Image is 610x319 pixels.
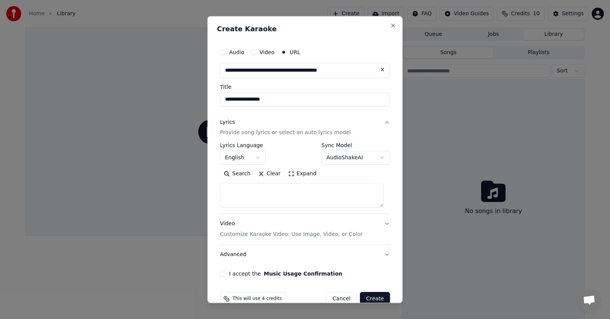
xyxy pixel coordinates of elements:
label: Audio [229,50,244,55]
button: Expand [284,168,320,180]
button: Create [360,292,390,306]
label: Sync Model [321,143,390,148]
button: Advanced [220,245,390,265]
label: I accept the [229,271,342,277]
div: Video [220,220,363,239]
label: Lyrics Language [220,143,266,148]
label: URL [290,50,300,55]
div: Lyrics [220,119,235,126]
p: Customize Karaoke Video: Use Image, Video, or Color [220,231,363,239]
p: Provide song lyrics or select an auto lyrics model [220,129,351,137]
button: I accept the [264,271,342,277]
button: Clear [254,168,284,180]
button: Cancel [326,292,357,306]
span: This will use 4 credits [233,296,282,302]
button: Search [220,168,254,180]
button: LyricsProvide song lyrics or select an auto lyrics model [220,112,390,143]
button: VideoCustomize Karaoke Video: Use Image, Video, or Color [220,214,390,245]
label: Video [260,50,274,55]
label: Title [220,84,390,90]
div: LyricsProvide song lyrics or select an auto lyrics model [220,143,390,214]
h2: Create Karaoke [217,26,393,32]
